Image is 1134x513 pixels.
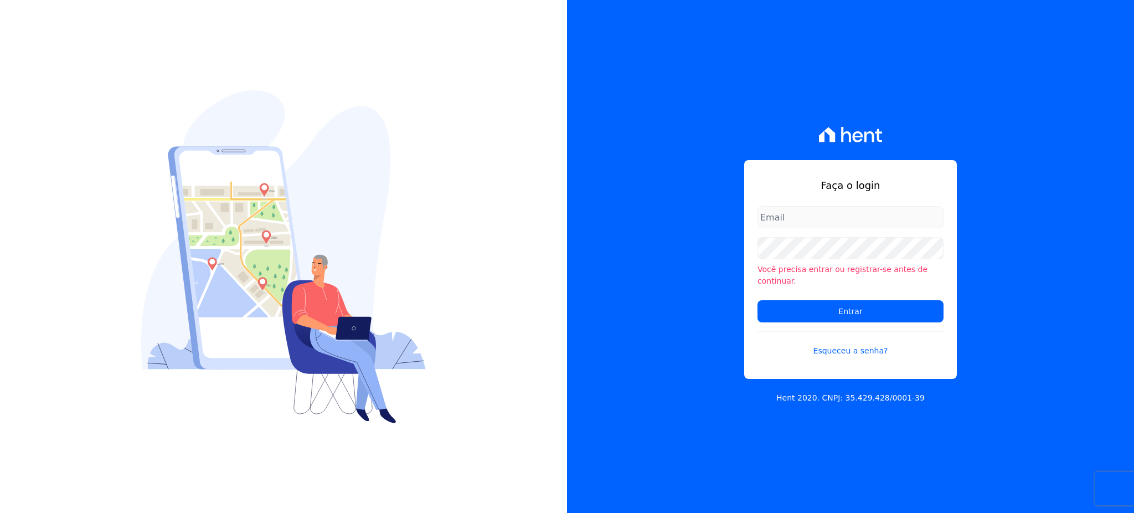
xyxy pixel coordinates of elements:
input: Email [757,206,944,228]
li: Você precisa entrar ou registrar-se antes de continuar. [757,264,944,287]
input: Entrar [757,300,944,322]
p: Hent 2020. CNPJ: 35.429.428/0001-39 [776,392,925,404]
h1: Faça o login [757,178,944,193]
img: Login [141,90,426,423]
a: Esqueceu a senha? [757,331,944,357]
